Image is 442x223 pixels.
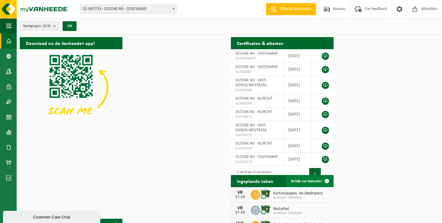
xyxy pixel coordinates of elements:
[235,110,272,114] span: DCSTAR NV - BURCHT
[235,56,279,61] span: RED25006675
[235,96,272,101] span: DCSTAR NV - BURCHT
[234,211,246,215] div: 17-10
[273,211,302,215] span: 10-862252 - DCSTAR NV
[20,37,101,49] h2: Download nu de Vanheede+ app!
[235,160,279,164] span: VLA612113
[234,190,246,195] div: VR
[235,146,279,151] span: VLA704153
[235,70,279,74] span: VLA900007
[291,179,322,183] span: Bekijk uw kalender
[23,22,51,31] span: Vestigingen
[260,204,271,215] img: WB-1100-CU
[284,153,312,166] td: [DATE]
[284,108,312,121] td: [DATE]
[234,195,246,199] div: 17-10
[235,133,279,138] span: VLA704152
[273,196,323,200] span: 10-862252 - DCSTAR NV
[234,206,246,211] div: VR
[273,191,323,196] span: Karton/papier, los (bedrijven)
[284,94,312,108] td: [DATE]
[284,139,312,153] td: [DATE]
[273,207,302,211] span: Restafval
[284,49,312,63] td: [DATE]
[231,175,279,187] h2: Ingeplande taken
[286,175,333,187] a: Bekijk uw kalender
[284,121,312,139] td: [DATE]
[20,21,59,30] button: Vestigingen(3/3)
[266,3,316,15] a: Offerte aanvragen
[235,65,278,69] span: DCSTAR NV - OOSTKAMP
[321,168,331,180] button: Next
[231,37,290,49] h2: Certificaten & attesten
[235,123,267,132] span: DCSTAR NV - SINT-DENIJS-WESTREM
[43,24,51,28] count: (3/3)
[234,167,272,181] div: 1 tot 8 van 8 resultaten
[278,6,313,12] span: Offerte aanvragen
[300,168,309,180] button: Previous
[81,5,176,13] span: 01-067733 - DCSTAR NV - OOSTKAMP
[235,101,279,106] span: VLA900009
[309,168,321,180] button: 1
[284,76,312,94] td: [DATE]
[235,88,279,93] span: VLA900008
[235,78,267,87] span: DCSTAR NV - SINT-DENIJS-WESTREM
[235,115,279,119] span: VLA706412
[235,51,278,56] span: DCSTAR NV - OOSTKAMP
[235,155,278,159] span: DCSTAR NV - OOSTKAMP
[20,49,122,126] img: Download de VHEPlus App
[63,21,77,31] button: OK
[235,141,272,146] span: DCSTAR NV - BURCHT
[260,189,271,199] img: WB-1100-CU
[3,210,101,223] iframe: chat widget
[80,5,177,14] span: 01-067733 - DCSTAR NV - OOSTKAMP
[284,63,312,76] td: [DATE]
